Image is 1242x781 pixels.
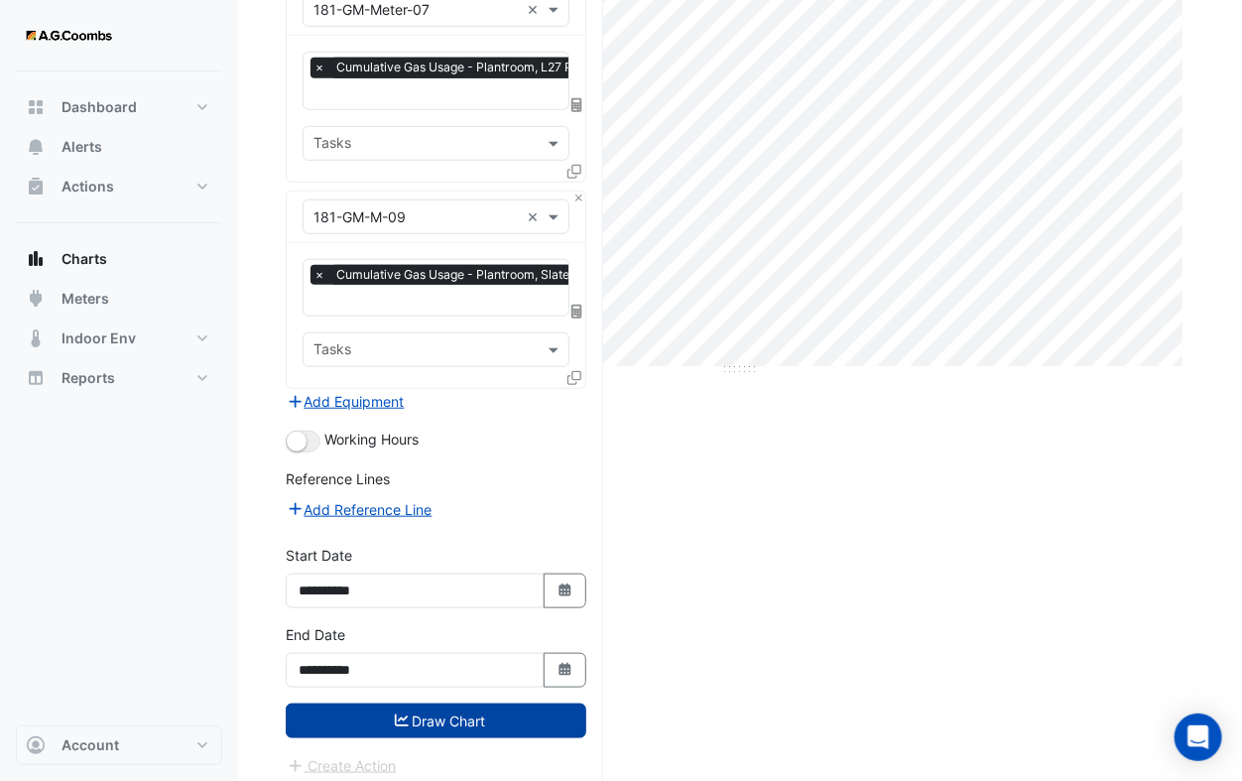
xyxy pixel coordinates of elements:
span: Meters [62,289,109,309]
span: Clear [527,206,544,227]
span: Choose Function [568,303,586,320]
span: Choose Function [568,96,586,113]
span: Account [62,735,119,755]
app-escalated-ticket-create-button: Please draw the charts first [286,756,398,773]
span: Charts [62,249,107,269]
button: Alerts [16,127,222,167]
button: Add Equipment [286,390,406,413]
button: Close [572,192,585,204]
button: Add Reference Line [286,498,434,521]
label: Start Date [286,545,352,566]
button: Indoor Env [16,319,222,358]
div: Tasks [310,132,351,158]
span: Alerts [62,137,102,157]
img: Company Logo [24,16,113,56]
label: Reference Lines [286,468,390,489]
button: Charts [16,239,222,279]
app-icon: Meters [26,289,46,309]
button: Dashboard [16,87,222,127]
button: Reports [16,358,222,398]
span: Indoor Env [62,328,136,348]
span: × [310,265,328,285]
div: Tasks [310,338,351,364]
app-icon: Indoor Env [26,328,46,348]
span: Reports [62,368,115,388]
app-icon: Actions [26,177,46,196]
button: Meters [16,279,222,319]
fa-icon: Select Date [557,583,574,599]
fa-icon: Select Date [557,662,574,679]
button: Actions [16,167,222,206]
span: Working Hours [324,431,419,448]
span: × [310,58,328,77]
span: Dashboard [62,97,137,117]
span: Cumulative Gas Usage - Plantroom, Slate Rest Bar [331,265,625,285]
span: Clone Favourites and Tasks from this Equipment to other Equipment [567,163,581,180]
button: Draw Chart [286,704,586,738]
app-icon: Charts [26,249,46,269]
button: Account [16,725,222,765]
div: Open Intercom Messenger [1175,714,1222,761]
span: Actions [62,177,114,196]
app-icon: Alerts [26,137,46,157]
span: Cumulative Gas Usage - Plantroom, L27 Plant [331,58,598,77]
app-icon: Dashboard [26,97,46,117]
label: End Date [286,624,345,645]
app-icon: Reports [26,368,46,388]
span: Clone Favourites and Tasks from this Equipment to other Equipment [567,369,581,386]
